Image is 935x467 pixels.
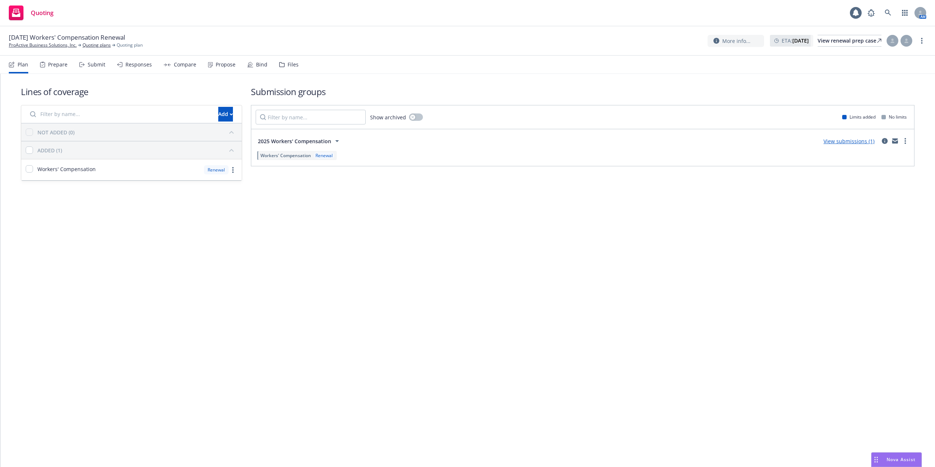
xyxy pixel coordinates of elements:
a: more [917,36,926,45]
a: View submissions (1) [823,138,874,145]
div: Bind [256,62,267,68]
span: Quoting plan [117,42,143,48]
button: ADDED (1) [37,144,237,156]
span: More info... [722,37,750,45]
span: Show archived [370,113,406,121]
input: Filter by name... [256,110,366,124]
a: ProActive Business Solutions, Inc. [9,42,77,48]
a: Quoting [6,3,56,23]
div: Limits added [842,114,876,120]
a: more [229,166,237,174]
a: Report a Bug [864,6,879,20]
button: More info... [708,35,764,47]
button: Add [218,107,233,122]
div: Drag to move [872,453,881,467]
span: Workers' Compensation [37,165,96,173]
div: View renewal prep case [818,35,881,46]
a: Switch app [898,6,912,20]
span: 2025 Workers' Compensation [258,137,331,145]
div: Responses [125,62,152,68]
div: Prepare [48,62,67,68]
span: [DATE] Workers' Compensation Renewal [9,33,125,42]
div: Propose [216,62,235,68]
span: Quoting [31,10,54,16]
a: View renewal prep case [818,35,881,47]
strong: [DATE] [792,37,809,44]
button: NOT ADDED (0) [37,126,237,138]
div: ADDED (1) [37,146,62,154]
input: Filter by name... [26,107,214,122]
button: Nova Assist [871,452,922,467]
a: Quoting plans [83,42,111,48]
a: more [901,137,910,145]
div: No limits [881,114,907,120]
span: Workers' Compensation [260,152,311,159]
div: Renewal [314,152,334,159]
div: NOT ADDED (0) [37,128,74,136]
div: Submit [88,62,105,68]
a: Search [881,6,895,20]
div: Plan [18,62,28,68]
h1: Submission groups [251,86,914,98]
h1: Lines of coverage [21,86,242,98]
div: Compare [174,62,196,68]
button: 2025 Workers' Compensation [256,134,344,148]
a: mail [891,137,899,145]
span: ETA : [782,37,809,44]
div: Renewal [204,165,229,174]
a: circleInformation [880,137,889,145]
div: Files [288,62,299,68]
span: Nova Assist [887,456,916,463]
